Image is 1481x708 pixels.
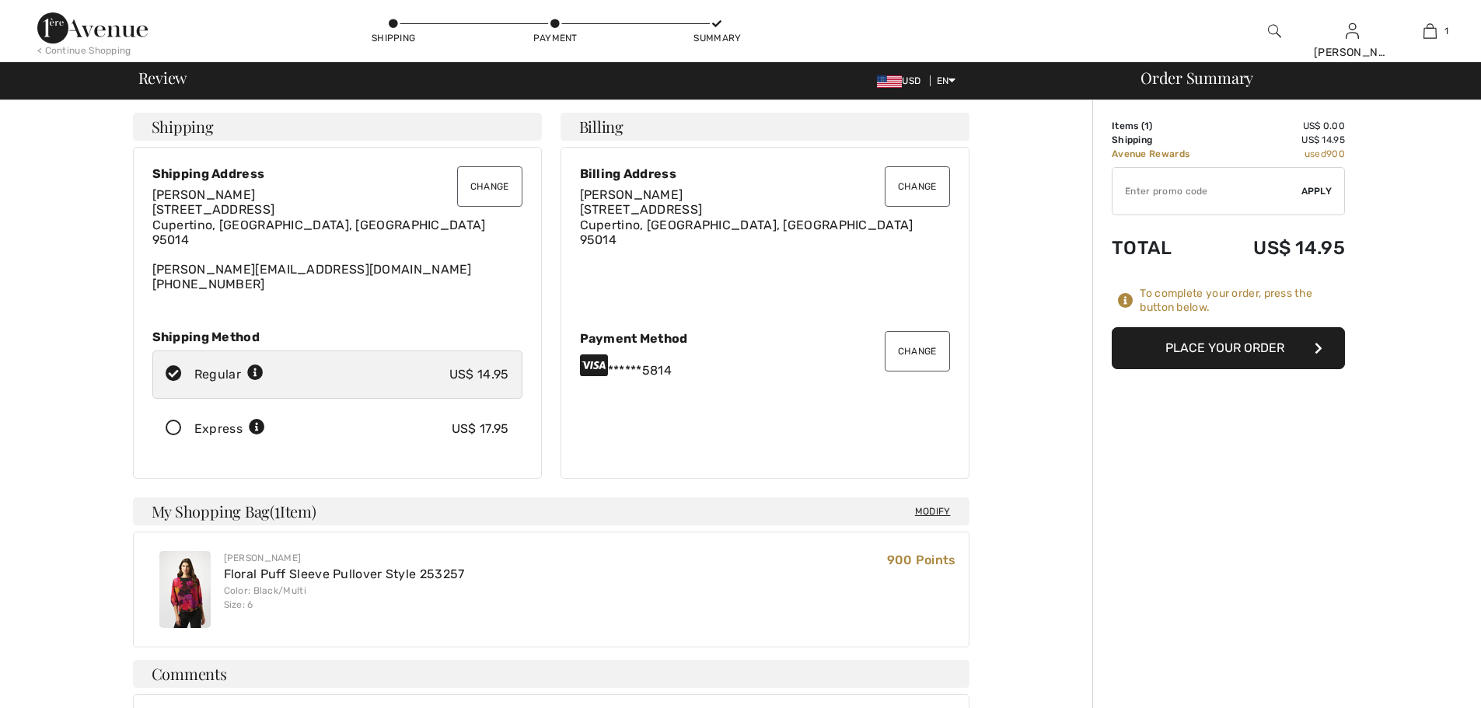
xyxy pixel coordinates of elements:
h4: Comments [133,660,969,688]
button: Place Your Order [1112,327,1345,369]
td: US$ 14.95 [1219,221,1345,274]
span: Billing [579,119,623,134]
td: Shipping [1112,133,1219,147]
a: 1 [1392,22,1468,40]
span: [STREET_ADDRESS] Cupertino, [GEOGRAPHIC_DATA], [GEOGRAPHIC_DATA] 95014 [580,202,913,246]
span: EN [937,75,956,86]
div: Shipping [370,31,417,45]
td: used [1219,147,1345,161]
span: ( Item) [270,500,316,521]
span: USD [877,75,927,86]
div: Color: Black/Multi Size: 6 [224,584,465,612]
img: US Dollar [877,75,902,88]
td: US$ 14.95 [1219,133,1345,147]
a: Floral Puff Sleeve Pullover Style 253257 [224,567,465,581]
img: My Bag [1423,22,1437,40]
h4: My Shopping Bag [133,497,969,525]
input: Promo code [1112,168,1301,214]
div: Payment [532,31,578,45]
div: Payment Method [580,331,950,346]
span: Modify [915,504,951,519]
td: Total [1112,221,1219,274]
span: 900 Points [887,553,956,567]
button: Change [457,166,522,207]
td: Items ( ) [1112,119,1219,133]
a: Sign In [1346,23,1359,38]
div: Order Summary [1122,70,1472,85]
div: To complete your order, press the button below. [1140,287,1345,315]
span: 1 [274,500,280,520]
img: search the website [1268,22,1281,40]
td: US$ 0.00 [1219,119,1345,133]
span: Shipping [152,119,214,134]
div: < Continue Shopping [37,44,131,58]
div: [PERSON_NAME] [224,551,465,565]
span: 1 [1144,120,1149,131]
span: [PERSON_NAME] [580,187,683,202]
span: 900 [1326,148,1345,159]
span: [STREET_ADDRESS] Cupertino, [GEOGRAPHIC_DATA], [GEOGRAPHIC_DATA] 95014 [152,202,486,246]
div: Regular [194,365,264,384]
div: Summary [693,31,740,45]
span: Review [138,70,187,85]
img: Floral Puff Sleeve Pullover Style 253257 [159,551,211,628]
div: [PERSON_NAME][EMAIL_ADDRESS][DOMAIN_NAME] [PHONE_NUMBER] [152,187,522,291]
span: [PERSON_NAME] [152,187,256,202]
img: My Info [1346,22,1359,40]
td: Avenue Rewards [1112,147,1219,161]
div: Shipping Address [152,166,522,181]
div: [PERSON_NAME] [1314,44,1390,61]
span: Apply [1301,184,1333,198]
img: 1ère Avenue [37,12,148,44]
div: Shipping Method [152,330,522,344]
button: Change [885,331,950,371]
div: Express [194,420,265,438]
div: Billing Address [580,166,950,181]
div: US$ 14.95 [449,365,509,384]
span: 1 [1444,24,1448,38]
button: Change [885,166,950,207]
div: US$ 17.95 [452,420,509,438]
